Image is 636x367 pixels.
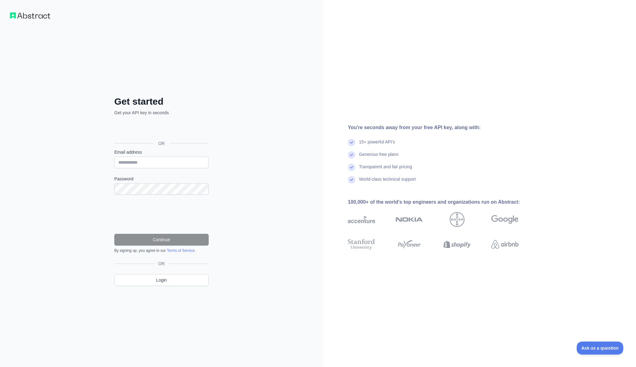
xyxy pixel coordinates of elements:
img: payoneer [396,238,423,251]
img: stanford university [348,238,375,251]
img: airbnb [491,238,519,251]
img: accenture [348,212,375,227]
img: google [491,212,519,227]
div: By signing up, you agree to our . [114,248,209,253]
label: Password [114,176,209,182]
div: 15+ powerful API's [359,139,395,151]
iframe: To enrich screen reader interactions, please activate Accessibility in Grammarly extension settings [114,202,209,226]
img: check mark [348,139,355,146]
p: Get your API key in seconds [114,110,209,116]
img: check mark [348,164,355,171]
button: Continue [114,234,209,246]
div: World-class technical support [359,176,416,188]
a: Login [114,274,209,286]
label: Email address [114,149,209,155]
div: 100,000+ of the world's top engineers and organizations run on Abstract: [348,198,538,206]
div: You're seconds away from your free API key, along with: [348,124,538,131]
iframe: To enrich screen reader interactions, please activate Accessibility in Grammarly extension settings [111,123,211,136]
div: Generous free plans [359,151,398,164]
img: check mark [348,151,355,159]
img: check mark [348,176,355,183]
img: nokia [396,212,423,227]
img: bayer [450,212,465,227]
a: Terms of Service [167,248,194,253]
div: Transparent and fair pricing [359,164,412,176]
span: OR [153,140,170,147]
h2: Get started [114,96,209,107]
img: Workflow [10,12,50,19]
img: shopify [443,238,471,251]
span: OR [156,261,167,267]
iframe: Toggle Customer Support [577,342,624,355]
